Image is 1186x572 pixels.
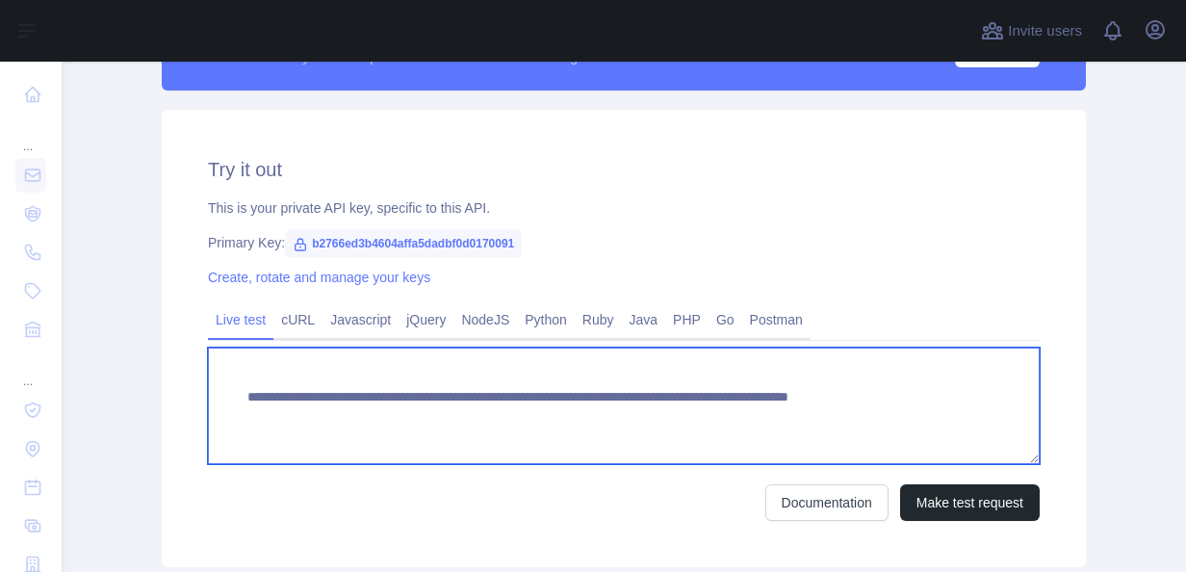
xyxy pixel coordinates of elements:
[208,270,430,285] a: Create, rotate and manage your keys
[1008,20,1082,42] span: Invite users
[285,229,522,258] span: b2766ed3b4604affa5dadbf0d0170091
[15,116,46,154] div: ...
[15,351,46,389] div: ...
[273,304,322,335] a: cURL
[765,484,889,521] a: Documentation
[208,156,1040,183] h2: Try it out
[977,15,1086,46] button: Invite users
[208,198,1040,218] div: This is your private API key, specific to this API.
[665,304,709,335] a: PHP
[622,304,666,335] a: Java
[208,233,1040,252] div: Primary Key:
[453,304,517,335] a: NodeJS
[399,304,453,335] a: jQuery
[575,304,622,335] a: Ruby
[742,304,811,335] a: Postman
[208,304,273,335] a: Live test
[517,304,575,335] a: Python
[900,484,1040,521] button: Make test request
[709,304,742,335] a: Go
[322,304,399,335] a: Javascript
